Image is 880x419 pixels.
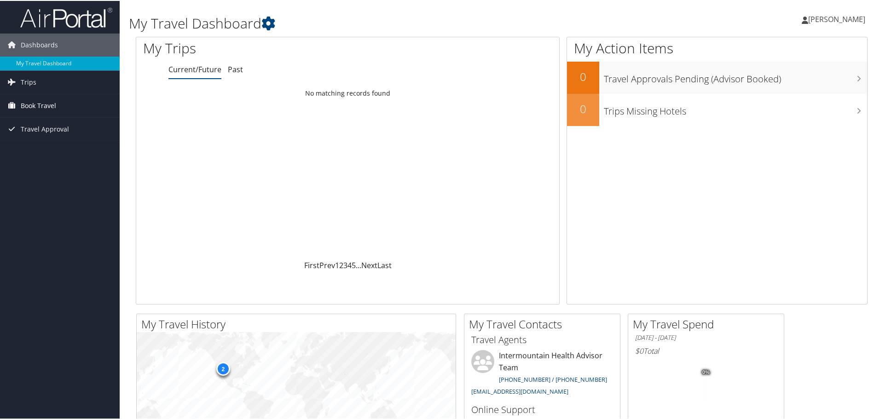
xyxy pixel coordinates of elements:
[339,259,343,270] a: 2
[808,13,865,23] span: [PERSON_NAME]
[21,70,36,93] span: Trips
[347,259,352,270] a: 4
[802,5,874,32] a: [PERSON_NAME]
[319,259,335,270] a: Prev
[136,84,559,101] td: No matching records found
[228,63,243,74] a: Past
[635,333,777,341] h6: [DATE] - [DATE]
[168,63,221,74] a: Current/Future
[21,93,56,116] span: Book Travel
[567,38,867,57] h1: My Action Items
[141,316,456,331] h2: My Travel History
[343,259,347,270] a: 3
[567,93,867,125] a: 0Trips Missing Hotels
[635,345,777,355] h6: Total
[567,68,599,84] h2: 0
[304,259,319,270] a: First
[499,374,607,383] a: [PHONE_NUMBER] / [PHONE_NUMBER]
[567,100,599,116] h2: 0
[635,345,643,355] span: $0
[567,61,867,93] a: 0Travel Approvals Pending (Advisor Booked)
[471,402,613,415] h3: Online Support
[633,316,784,331] h2: My Travel Spend
[604,67,867,85] h3: Travel Approvals Pending (Advisor Booked)
[356,259,361,270] span: …
[604,99,867,117] h3: Trips Missing Hotels
[352,259,356,270] a: 5
[21,117,69,140] span: Travel Approval
[469,316,620,331] h2: My Travel Contacts
[361,259,377,270] a: Next
[21,33,58,56] span: Dashboards
[335,259,339,270] a: 1
[20,6,112,28] img: airportal-logo.png
[471,386,568,395] a: [EMAIL_ADDRESS][DOMAIN_NAME]
[143,38,376,57] h1: My Trips
[216,361,230,375] div: 2
[702,369,710,374] tspan: 0%
[377,259,392,270] a: Last
[467,349,618,398] li: Intermountain Health Advisor Team
[129,13,626,32] h1: My Travel Dashboard
[471,333,613,345] h3: Travel Agents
